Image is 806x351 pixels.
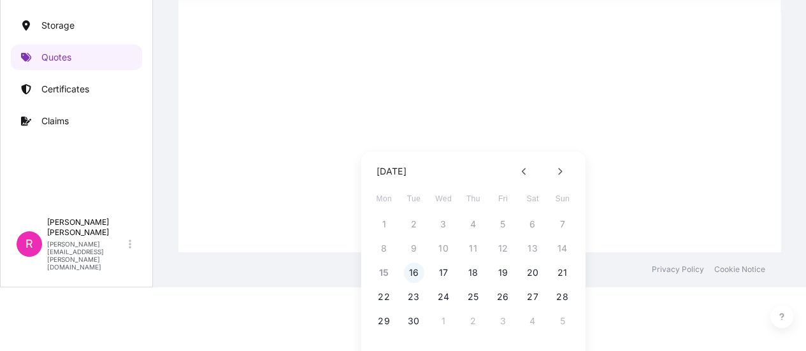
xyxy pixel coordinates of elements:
[374,311,394,331] button: 29
[41,51,71,64] p: Quotes
[463,311,484,331] button: 2
[432,186,455,211] span: Wednesday
[403,262,424,283] button: 16
[521,186,544,211] span: Saturday
[491,186,514,211] span: Friday
[377,164,407,179] div: [DATE]
[714,264,765,275] a: Cookie Notice
[522,311,543,331] button: 4
[463,287,484,307] button: 25
[493,311,513,331] button: 3
[462,186,485,211] span: Thursday
[11,76,142,102] a: Certificates
[374,287,394,307] button: 22
[41,19,75,32] p: Storage
[493,287,513,307] button: 26
[403,287,424,307] button: 23
[47,240,126,271] p: [PERSON_NAME][EMAIL_ADDRESS][PERSON_NAME][DOMAIN_NAME]
[552,262,573,283] button: 21
[373,186,396,211] span: Monday
[463,262,484,283] button: 18
[41,83,89,96] p: Certificates
[41,115,69,127] p: Claims
[403,311,424,331] button: 30
[11,45,142,70] a: Quotes
[551,186,574,211] span: Sunday
[402,186,425,211] span: Tuesday
[522,262,543,283] button: 20
[552,311,573,331] button: 5
[522,287,543,307] button: 27
[433,262,454,283] button: 17
[552,287,573,307] button: 28
[25,238,33,250] span: R
[433,287,454,307] button: 24
[47,217,126,238] p: [PERSON_NAME] [PERSON_NAME]
[11,13,142,38] a: Storage
[493,262,513,283] button: 19
[11,108,142,134] a: Claims
[652,264,704,275] a: Privacy Policy
[433,311,454,331] button: 1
